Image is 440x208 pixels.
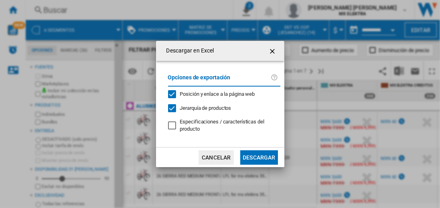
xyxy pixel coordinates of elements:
label: Opciones de exportación [168,73,271,88]
span: Posición y enlace a la página web [180,91,255,97]
div: Solo se aplica a la Visión Categoría [180,118,280,133]
md-dialog: Descargar en ... [156,41,284,168]
ng-md-icon: getI18NText('BUTTONS.CLOSE_DIALOG') [268,46,278,56]
h4: Descargar en Excel [162,47,214,55]
span: Jerarquía de productos [180,105,231,111]
span: Especificaciones / características del producto [180,119,264,132]
button: Cancelar [199,150,234,165]
button: Descargar [240,150,278,165]
button: getI18NText('BUTTONS.CLOSE_DIALOG') [265,43,281,59]
md-checkbox: Posición y enlace a la página web [168,91,274,98]
md-checkbox: Jerarquía de productos [168,104,274,112]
